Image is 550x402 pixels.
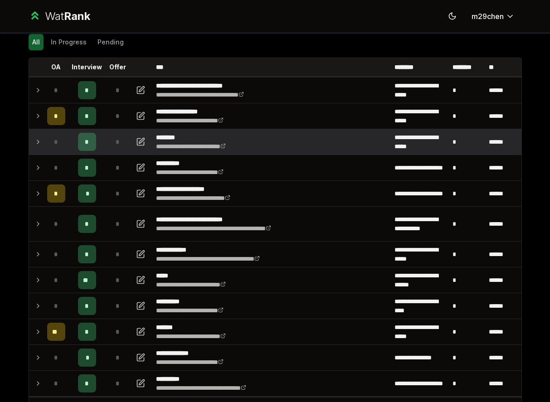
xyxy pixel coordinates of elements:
p: OA [51,63,61,72]
button: All [29,34,44,50]
span: Rank [64,10,90,23]
button: In Progress [47,34,90,50]
p: Offer [109,63,126,72]
a: WatRank [29,9,91,24]
button: Pending [94,34,127,50]
p: Interview [72,63,102,72]
span: m29chen [472,11,504,22]
div: Wat [45,9,90,24]
button: m29chen [464,8,522,24]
